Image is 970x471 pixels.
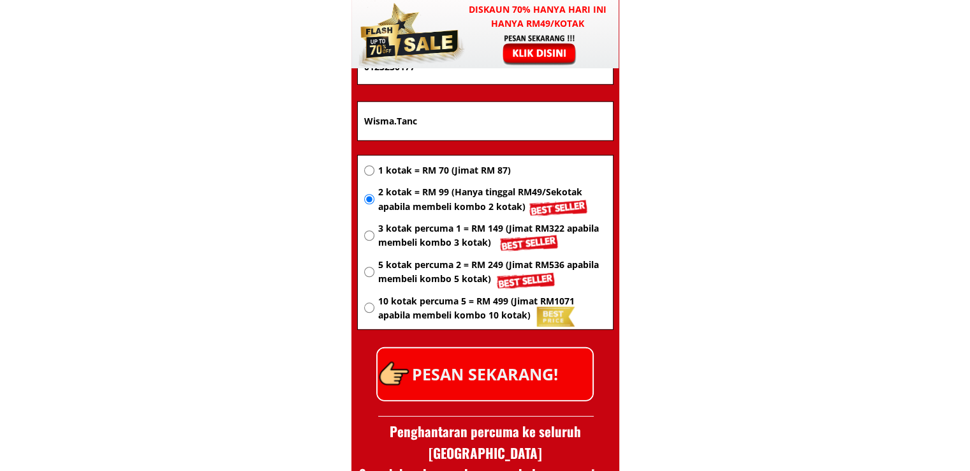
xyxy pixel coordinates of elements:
h3: Diskaun 70% hanya hari ini hanya RM49/kotak [457,3,619,31]
span: 5 kotak percuma 2 = RM 249 (Jimat RM536 apabila membeli kombo 5 kotak) [378,258,606,287]
span: 3 kotak percuma 1 = RM 149 (Jimat RM322 apabila membeli kombo 3 kotak) [378,221,606,250]
span: 1 kotak = RM 70 (Jimat RM 87) [378,163,606,177]
p: PESAN SEKARANG! [378,348,592,400]
span: 10 kotak percuma 5 = RM 499 (Jimat RM1071 apabila membeli kombo 10 kotak) [378,294,606,323]
input: Alamat [361,102,610,140]
span: 2 kotak = RM 99 (Hanya tinggal RM49/Sekotak apabila membeli kombo 2 kotak) [378,185,606,214]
